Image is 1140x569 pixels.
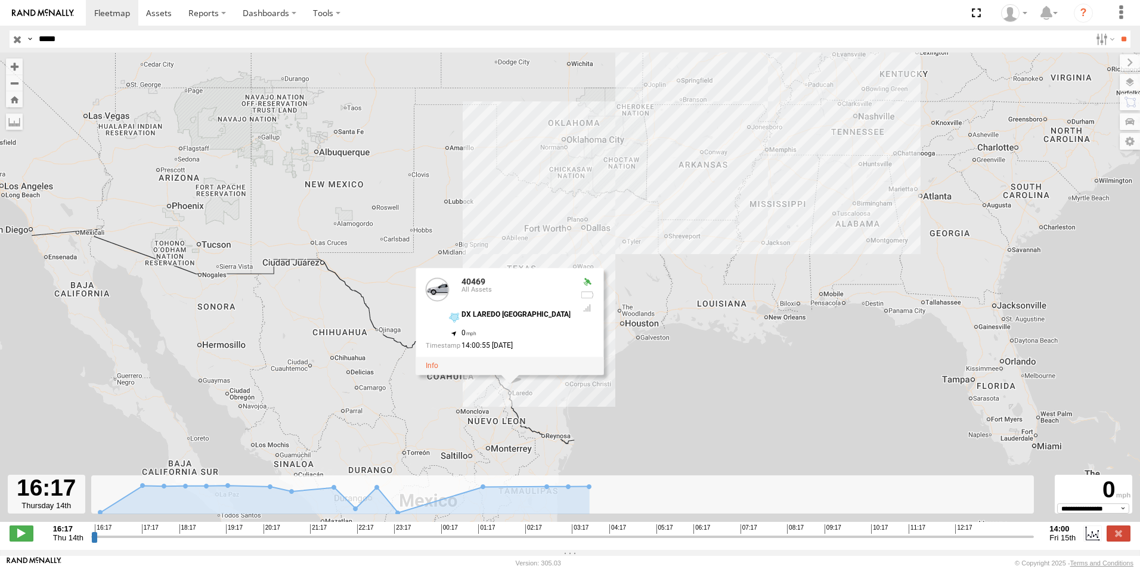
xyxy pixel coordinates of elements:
[516,559,561,567] div: Version: 305.03
[394,524,411,534] span: 23:17
[226,524,243,534] span: 19:17
[7,557,61,569] a: Visit our Website
[179,524,196,534] span: 18:17
[461,329,476,337] span: 0
[825,524,841,534] span: 09:17
[53,524,83,533] strong: 16:17
[609,524,626,534] span: 04:17
[1120,133,1140,150] label: Map Settings
[142,524,159,534] span: 17:17
[656,524,673,534] span: 05:17
[580,277,594,287] div: Valid GPS Fix
[441,524,458,534] span: 00:17
[787,524,804,534] span: 08:17
[25,30,35,48] label: Search Query
[426,362,438,370] a: View Asset Details
[1049,524,1076,533] strong: 14:00
[6,113,23,130] label: Measure
[10,525,33,541] label: Play/Stop
[871,524,888,534] span: 10:17
[6,91,23,107] button: Zoom Home
[955,524,972,534] span: 12:17
[1049,533,1076,542] span: Fri 15th Aug 2025
[95,524,111,534] span: 16:17
[1091,30,1117,48] label: Search Filter Options
[1074,4,1093,23] i: ?
[1015,559,1133,567] div: © Copyright 2025 -
[572,524,588,534] span: 03:17
[997,4,1031,22] div: Caseta Laredo TX
[264,524,280,534] span: 20:17
[357,524,374,534] span: 22:17
[426,277,450,301] a: View Asset Details
[1070,559,1133,567] a: Terms and Conditions
[525,524,542,534] span: 02:17
[6,58,23,75] button: Zoom in
[6,75,23,91] button: Zoom out
[53,533,83,542] span: Thu 14th Aug 2025
[310,524,327,534] span: 21:17
[580,303,594,313] div: Last Event GSM Signal Strength
[461,287,571,294] div: All Assets
[693,524,710,534] span: 06:17
[1057,477,1130,503] div: 0
[461,277,485,286] a: 40469
[909,524,925,534] span: 11:17
[426,342,571,350] div: Date/time of location update
[1107,525,1130,541] label: Close
[741,524,757,534] span: 07:17
[461,311,571,318] div: DX LAREDO [GEOGRAPHIC_DATA]
[12,9,74,17] img: rand-logo.svg
[478,524,495,534] span: 01:17
[580,290,594,300] div: No battery health information received from this device.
